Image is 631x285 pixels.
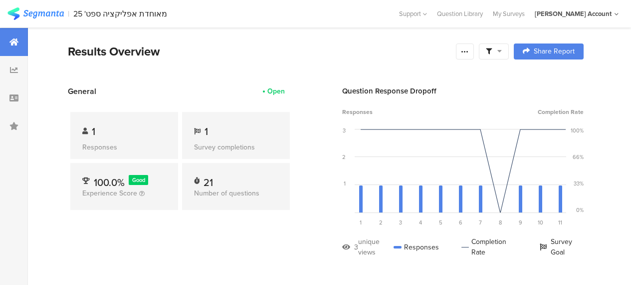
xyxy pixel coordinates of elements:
span: 8 [499,218,502,226]
span: 10 [538,218,543,226]
span: 6 [459,218,462,226]
span: 2 [379,218,383,226]
div: [PERSON_NAME] Account [535,9,612,18]
span: 9 [519,218,522,226]
div: Responses [82,142,166,152]
div: Open [267,86,285,96]
a: Question Library [432,9,488,18]
span: Completion Rate [538,107,584,116]
div: Completion Rate [461,236,517,257]
span: 3 [399,218,402,226]
div: 2 [342,153,346,161]
div: 33% [574,179,584,187]
span: 11 [558,218,562,226]
div: | [68,8,69,19]
div: Support [399,6,427,21]
img: segmanta logo [7,7,64,20]
span: Good [132,176,145,184]
span: Number of questions [194,188,259,198]
span: 1 [92,124,95,139]
span: 100.0% [94,175,125,190]
span: Responses [342,107,373,116]
span: 1 [360,218,362,226]
div: 0% [576,206,584,214]
div: 3 [343,126,346,134]
div: 66% [573,153,584,161]
div: unique views [358,236,394,257]
span: 7 [479,218,482,226]
a: My Surveys [488,9,530,18]
div: 3 [354,242,358,252]
span: 4 [419,218,422,226]
span: 1 [205,124,208,139]
span: Experience Score [82,188,137,198]
div: Responses [394,236,439,257]
div: מאוחדת אפליקציה ספט' 25 [73,9,167,18]
span: 5 [439,218,442,226]
div: Results Overview [68,42,451,60]
div: Survey Goal [540,236,584,257]
div: Survey completions [194,142,278,152]
div: Question Response Dropoff [342,85,584,96]
span: General [68,85,96,97]
div: 21 [204,175,213,185]
div: 1 [344,179,346,187]
div: 100% [571,126,584,134]
span: Share Report [534,48,575,55]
